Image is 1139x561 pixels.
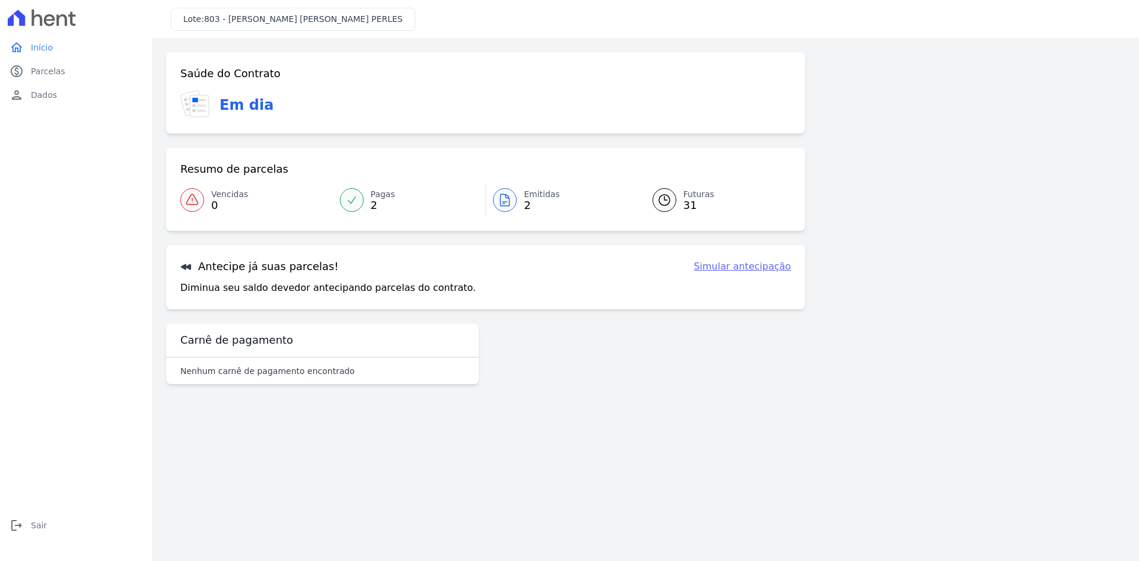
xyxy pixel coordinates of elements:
[204,14,403,24] span: 803 - [PERSON_NAME] [PERSON_NAME] PERLES
[9,88,24,102] i: person
[211,201,248,210] span: 0
[180,259,339,274] h3: Antecipe já suas parcelas!
[31,42,53,53] span: Início
[219,94,273,116] h3: Em dia
[5,59,147,83] a: paidParcelas
[31,519,47,531] span: Sair
[211,188,248,201] span: Vencidas
[5,36,147,59] a: homeInício
[524,201,560,210] span: 2
[180,365,355,377] p: Nenhum carnê de pagamento encontrado
[693,259,791,274] a: Simular antecipação
[180,333,293,347] h3: Carnê de pagamento
[31,89,57,101] span: Dados
[9,40,24,55] i: home
[5,514,147,537] a: logoutSair
[180,66,281,81] h3: Saúde do Contrato
[180,281,476,295] p: Diminua seu saldo devedor antecipando parcelas do contrato.
[486,183,638,217] a: Emitidas 2
[9,518,24,533] i: logout
[5,83,147,107] a: personDados
[638,183,791,217] a: Futuras 31
[524,188,560,201] span: Emitidas
[31,65,65,77] span: Parcelas
[371,201,395,210] span: 2
[180,162,288,176] h3: Resumo de parcelas
[683,201,714,210] span: 31
[683,188,714,201] span: Futuras
[9,64,24,78] i: paid
[180,183,333,217] a: Vencidas 0
[333,183,486,217] a: Pagas 2
[371,188,395,201] span: Pagas
[183,13,403,26] h3: Lote:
